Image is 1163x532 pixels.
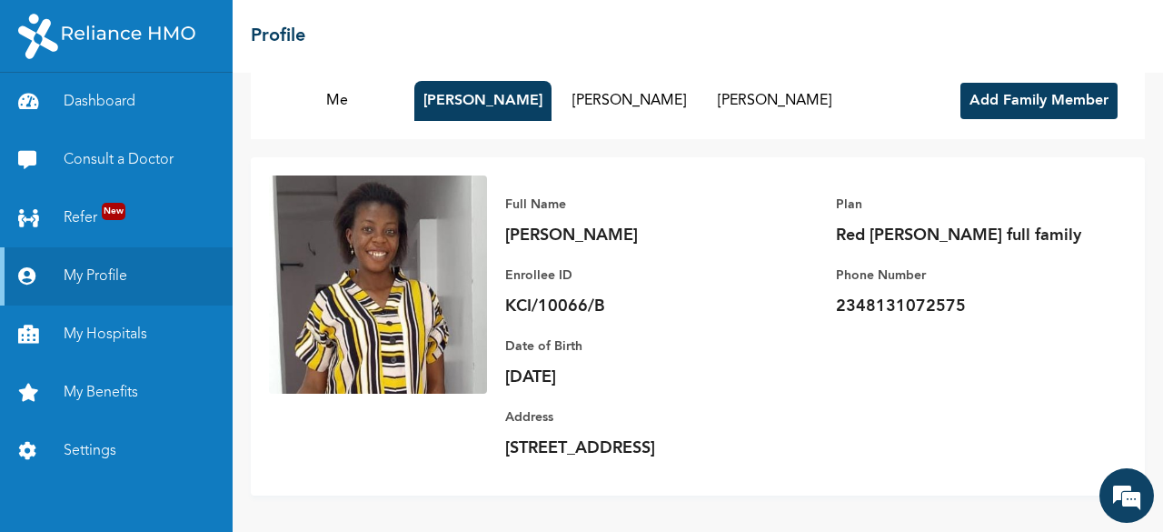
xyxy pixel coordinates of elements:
[505,265,760,286] p: Enrollee ID
[960,83,1118,119] button: Add Family Member
[836,296,1090,317] p: 2348131072575
[102,203,125,220] span: New
[178,439,347,497] div: FAQs
[18,14,195,59] img: RelianceHMO's Logo
[25,285,62,321] img: profile
[561,81,697,121] button: [PERSON_NAME]
[25,229,62,266] img: profile
[505,296,760,317] p: KCI/10066/B
[78,173,303,189] div: Appointments
[269,81,405,121] button: Me
[836,225,1090,246] p: Red [PERSON_NAME] full family
[25,396,62,432] img: profile
[94,102,272,126] div: Reliance HMO Nigeria
[836,265,1090,286] p: Phone Number
[25,340,62,376] img: profile
[706,81,842,121] button: [PERSON_NAME]
[505,407,760,428] p: Address
[298,9,342,53] div: Minimize live chat window
[78,417,110,432] em: 1 FAQs
[78,339,303,356] div: Using the App
[505,366,760,388] p: [DATE]
[78,196,165,210] em: 1 Sub-categories
[836,194,1090,216] p: Plan
[9,471,178,485] span: Conversation
[269,176,487,394] img: Enrollee
[78,362,110,376] em: 2 FAQs
[414,81,552,121] button: [PERSON_NAME]
[505,225,760,246] p: [PERSON_NAME]
[505,336,760,357] p: Date of Birth
[251,23,305,50] h2: Profile
[78,228,303,245] div: Getting Started
[25,174,62,210] img: profile
[505,437,760,459] p: [STREET_ADDRESS]
[78,284,303,300] div: Accessing Care
[78,395,303,411] div: Referral to Specialists
[78,306,117,321] em: 13 FAQs
[78,251,110,266] em: 2 FAQs
[505,194,760,216] p: Full Name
